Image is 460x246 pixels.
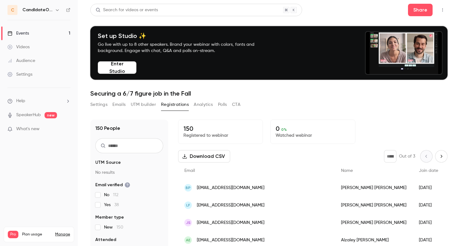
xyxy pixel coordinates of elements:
[131,100,156,110] button: UTM builder
[104,192,118,198] span: No
[197,185,264,191] span: [EMAIL_ADDRESS][DOMAIN_NAME]
[197,220,264,226] span: [EMAIL_ADDRESS][DOMAIN_NAME]
[276,125,350,132] p: 0
[95,125,120,132] h1: 150 People
[186,185,191,191] span: BP
[45,112,57,118] span: new
[16,98,25,104] span: Help
[419,168,438,173] span: Join date
[281,127,287,132] span: 0 %
[112,100,126,110] button: Emails
[104,224,123,230] span: New
[113,193,118,197] span: 112
[232,100,240,110] button: CTA
[186,202,190,208] span: LF
[116,225,123,229] span: 150
[413,196,444,214] div: [DATE]
[161,100,189,110] button: Registrations
[335,196,413,214] div: [PERSON_NAME] [PERSON_NAME]
[95,237,116,243] span: Attended
[186,237,190,243] span: AE
[184,168,195,173] span: Email
[7,71,32,78] div: Settings
[276,132,350,139] p: Watched webinar
[197,202,264,209] span: [EMAIL_ADDRESS][DOMAIN_NAME]
[95,169,163,176] p: No results
[399,153,415,159] p: Out of 3
[11,7,14,13] span: C
[335,179,413,196] div: [PERSON_NAME] [PERSON_NAME]
[335,214,413,231] div: [PERSON_NAME] [PERSON_NAME]
[178,150,230,163] button: Download CSV
[7,30,29,36] div: Events
[96,7,158,13] div: Search for videos or events
[7,98,70,104] li: help-dropdown-opener
[8,231,18,238] span: Pro
[98,32,269,40] h4: Set up Studio ✨
[114,203,119,207] span: 38
[98,41,269,54] p: Go live with up to 8 other speakers. Brand your webinar with colors, fonts and background. Engage...
[408,4,433,16] button: Share
[16,126,40,132] span: What's new
[197,237,264,244] span: [EMAIL_ADDRESS][DOMAIN_NAME]
[435,150,448,163] button: Next page
[7,44,30,50] div: Videos
[98,61,136,74] button: Enter Studio
[16,112,41,118] a: SpeakerHub
[22,7,52,13] h6: CandIdateOps
[183,132,258,139] p: Registered to webinar
[218,100,227,110] button: Polls
[7,58,35,64] div: Audience
[55,232,70,237] a: Manage
[413,179,444,196] div: [DATE]
[22,232,51,237] span: Plan usage
[194,100,213,110] button: Analytics
[95,182,130,188] span: Email verified
[95,214,124,220] span: Member type
[341,168,353,173] span: Name
[413,214,444,231] div: [DATE]
[90,90,448,97] h1: Securing a 6/7 figure job in the Fall
[186,220,191,225] span: JS
[183,125,258,132] p: 150
[104,202,119,208] span: Yes
[95,159,121,166] span: UTM Source
[90,100,107,110] button: Settings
